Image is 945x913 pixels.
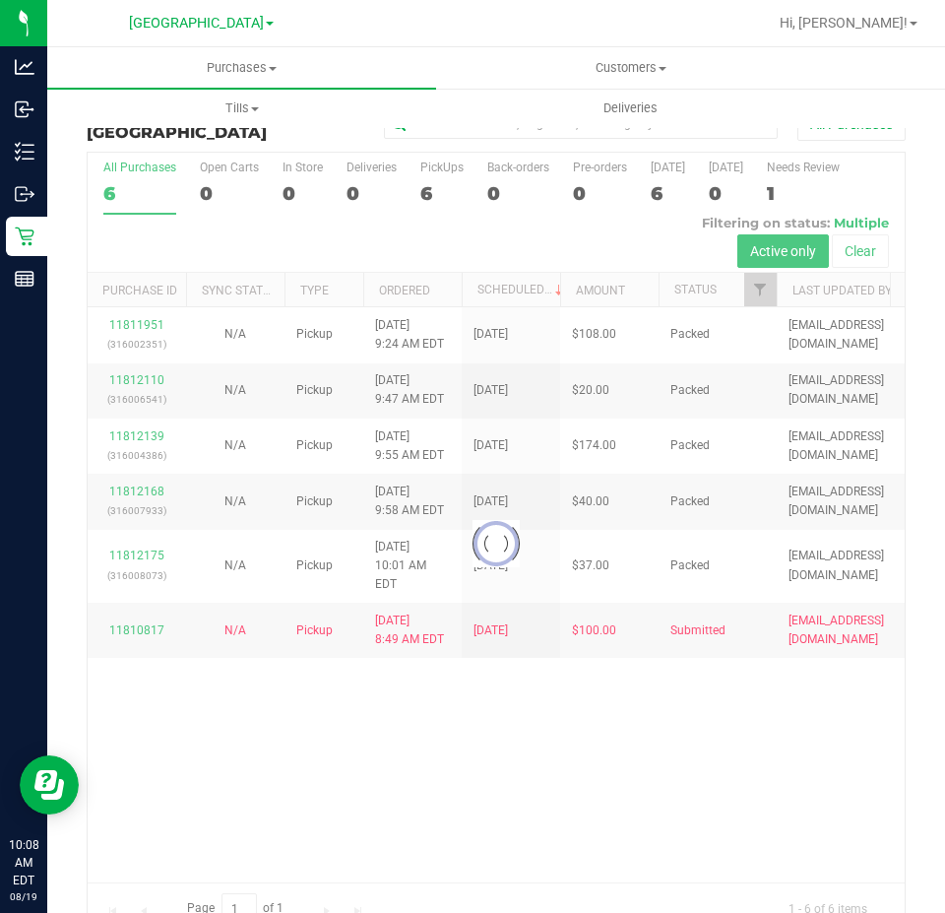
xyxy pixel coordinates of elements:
span: Hi, [PERSON_NAME]! [780,15,908,31]
span: Deliveries [577,99,684,117]
a: Tills [47,88,436,129]
inline-svg: Outbound [15,184,34,204]
inline-svg: Analytics [15,57,34,77]
span: [GEOGRAPHIC_DATA] [87,123,267,142]
inline-svg: Inventory [15,142,34,162]
span: Tills [48,99,435,117]
a: Deliveries [436,88,825,129]
p: 08/19 [9,889,38,904]
inline-svg: Inbound [15,99,34,119]
iframe: Resource center [20,755,79,815]
inline-svg: Retail [15,227,34,246]
span: Purchases [47,59,436,77]
span: [GEOGRAPHIC_DATA] [129,15,264,32]
a: Customers [436,47,825,89]
a: Purchases [47,47,436,89]
span: Customers [437,59,824,77]
h3: Purchase Summary: [87,106,359,141]
inline-svg: Reports [15,269,34,289]
p: 10:08 AM EDT [9,836,38,889]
